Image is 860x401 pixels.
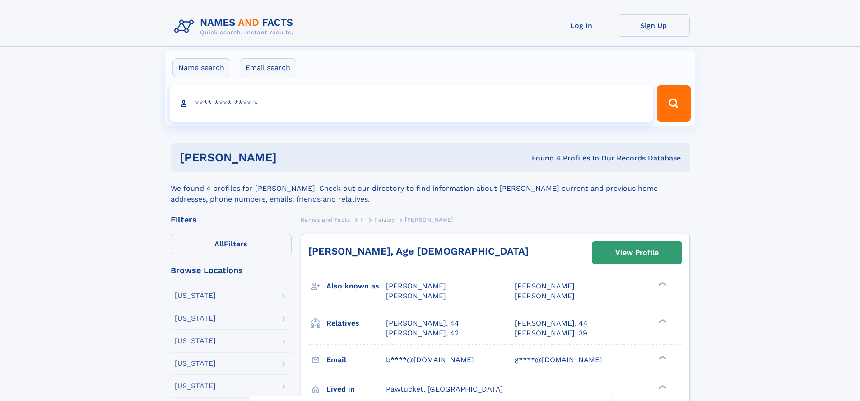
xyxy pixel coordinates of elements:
[360,214,364,225] a: P
[175,292,216,299] div: [US_STATE]
[656,354,667,360] div: ❯
[386,328,459,338] a: [PERSON_NAME], 42
[326,382,386,397] h3: Lived in
[592,242,682,264] a: View Profile
[172,58,230,77] label: Name search
[618,14,690,37] a: Sign Up
[175,315,216,322] div: [US_STATE]
[386,318,459,328] a: [PERSON_NAME], 44
[405,217,453,223] span: [PERSON_NAME]
[386,385,503,393] span: Pawtucket, [GEOGRAPHIC_DATA]
[360,217,364,223] span: P
[170,85,653,122] input: search input
[515,292,575,300] span: [PERSON_NAME]
[374,217,395,223] span: Paisley
[656,318,667,324] div: ❯
[615,242,659,263] div: View Profile
[326,278,386,294] h3: Also known as
[171,216,292,224] div: Filters
[180,152,404,163] h1: [PERSON_NAME]
[171,14,301,39] img: Logo Names and Facts
[214,240,224,248] span: All
[515,282,575,290] span: [PERSON_NAME]
[240,58,296,77] label: Email search
[175,360,216,367] div: [US_STATE]
[326,352,386,368] h3: Email
[175,382,216,390] div: [US_STATE]
[171,266,292,274] div: Browse Locations
[171,172,690,205] div: We found 4 profiles for [PERSON_NAME]. Check out our directory to find information about [PERSON_...
[656,384,667,390] div: ❯
[386,292,446,300] span: [PERSON_NAME]
[171,234,292,255] label: Filters
[326,316,386,331] h3: Relatives
[515,328,587,338] a: [PERSON_NAME], 39
[374,214,395,225] a: Paisley
[515,318,588,328] a: [PERSON_NAME], 44
[301,214,350,225] a: Names and Facts
[386,282,446,290] span: [PERSON_NAME]
[308,245,529,257] a: [PERSON_NAME], Age [DEMOGRAPHIC_DATA]
[656,281,667,287] div: ❯
[404,153,681,163] div: Found 4 Profiles In Our Records Database
[545,14,618,37] a: Log In
[175,337,216,344] div: [US_STATE]
[657,85,690,122] button: Search Button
